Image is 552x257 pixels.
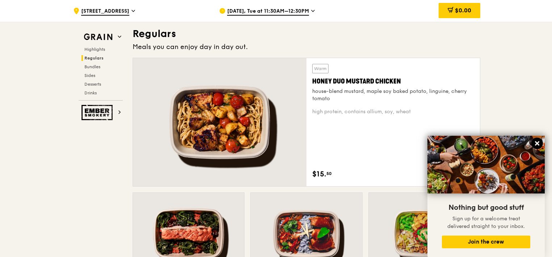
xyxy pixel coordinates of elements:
span: $0.00 [455,7,471,14]
div: Meals you can enjoy day in day out. [133,42,480,52]
span: Sides [84,73,95,78]
span: $15. [312,169,326,180]
div: Warm [312,64,329,73]
div: Honey Duo Mustard Chicken [312,76,474,86]
span: [STREET_ADDRESS] [81,8,129,16]
span: Regulars [84,56,104,61]
span: 50 [326,171,332,176]
span: Drinks [84,90,97,95]
span: Bundles [84,64,100,69]
span: [DATE], Tue at 11:30AM–12:30PM [227,8,309,16]
img: DSC07876-Edit02-Large.jpeg [427,136,545,193]
button: Close [531,138,543,149]
span: Desserts [84,82,101,87]
span: Highlights [84,47,105,52]
img: Grain web logo [81,30,115,44]
img: Ember Smokery web logo [81,105,115,120]
div: house-blend mustard, maple soy baked potato, linguine, cherry tomato [312,88,474,102]
span: Sign up for a welcome treat delivered straight to your inbox. [447,216,525,229]
h3: Regulars [133,27,480,40]
div: high protein, contains allium, soy, wheat [312,108,474,115]
span: Nothing but good stuff [448,203,524,212]
button: Join the crew [442,236,530,248]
